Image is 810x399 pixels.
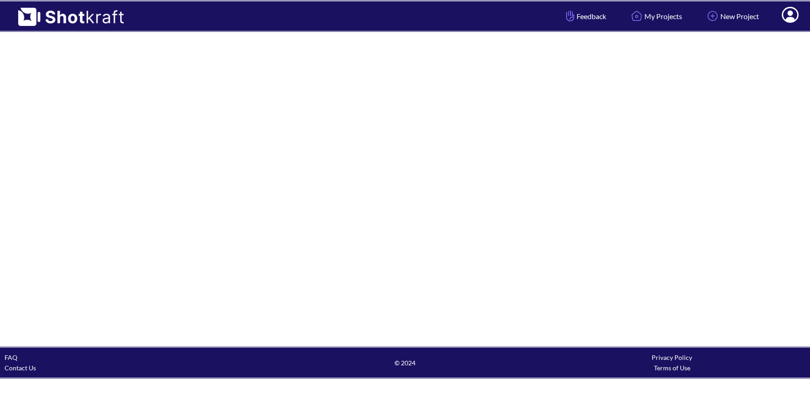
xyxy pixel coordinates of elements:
a: Contact Us [5,364,36,372]
span: Feedback [564,11,606,21]
a: FAQ [5,354,17,361]
img: Add Icon [705,8,720,24]
img: Home Icon [629,8,644,24]
div: Terms of Use [538,363,805,373]
img: Hand Icon [564,8,577,24]
div: Privacy Policy [538,352,805,363]
a: New Project [698,4,766,28]
a: My Projects [622,4,689,28]
span: © 2024 [272,358,539,368]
